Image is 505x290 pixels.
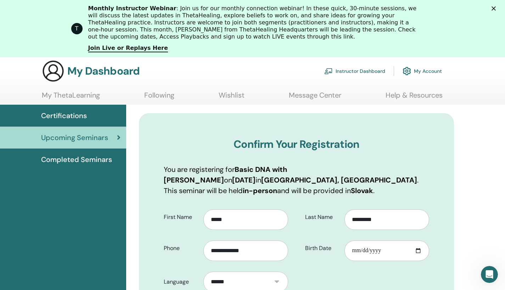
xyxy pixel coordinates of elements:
[492,6,499,11] div: Close
[42,91,100,105] a: My ThetaLearning
[42,60,64,82] img: generic-user-icon.jpg
[243,186,277,195] b: in-person
[289,91,341,105] a: Message Center
[71,23,83,34] div: Profile image for ThetaHealing
[158,242,203,255] label: Phone
[324,68,333,74] img: chalkboard-teacher.svg
[88,5,423,40] div: : Join us for our monthly connection webinar! In these quick, 30-minute sessions, we will discuss...
[164,138,429,151] h3: Confirm Your Registration
[403,63,442,79] a: My Account
[219,91,245,105] a: Wishlist
[144,91,174,105] a: Following
[41,110,87,121] span: Certifications
[88,5,176,12] b: Monthly Instructor Webinar
[158,275,203,289] label: Language
[403,65,411,77] img: cog.svg
[158,210,203,224] label: First Name
[261,175,417,185] b: [GEOGRAPHIC_DATA], [GEOGRAPHIC_DATA]
[300,210,345,224] label: Last Name
[351,186,373,195] b: Slovak
[232,175,256,185] b: [DATE]
[481,266,498,283] iframe: Intercom live chat
[164,164,429,196] p: You are registering for on in . This seminar will be held and will be provided in .
[324,63,385,79] a: Instructor Dashboard
[300,242,345,255] label: Birth Date
[41,132,108,143] span: Upcoming Seminars
[88,45,168,52] a: Join Live or Replays Here
[386,91,443,105] a: Help & Resources
[67,65,140,77] h3: My Dashboard
[41,154,112,165] span: Completed Seminars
